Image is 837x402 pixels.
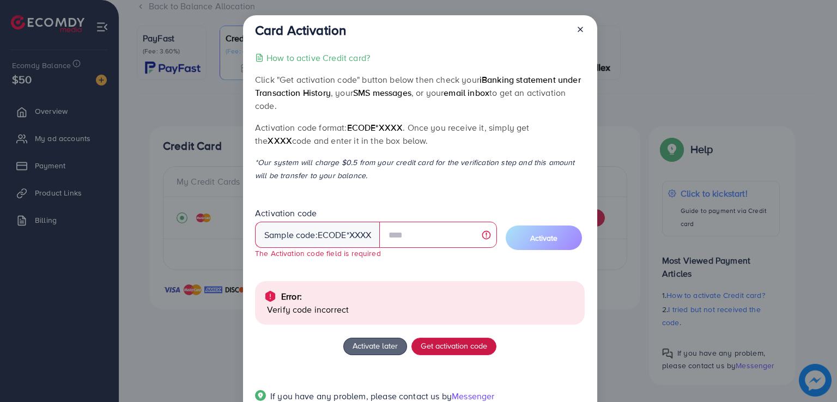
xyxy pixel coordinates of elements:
span: ecode [318,229,347,241]
span: ecode*XXXX [347,121,403,133]
p: Error: [281,290,302,303]
span: Activate later [353,340,398,351]
p: Verify code incorrect [267,303,576,316]
span: email inbox [444,87,489,99]
button: Get activation code [411,338,496,355]
span: XXXX [268,135,292,147]
h3: Card Activation [255,22,346,38]
p: Activation code format: . Once you receive it, simply get the code and enter it in the box below. [255,121,585,147]
span: Messenger [452,390,494,402]
button: Activate [506,226,582,250]
img: Popup guide [255,390,266,401]
img: alert [264,290,277,303]
span: iBanking statement under Transaction History [255,74,581,99]
span: SMS messages [353,87,411,99]
span: If you have any problem, please contact us by [270,390,452,402]
span: Activate [530,233,557,243]
p: How to active Credit card? [266,51,370,64]
div: Sample code: *XXXX [255,222,380,248]
small: The Activation code field is required [255,248,381,258]
span: Get activation code [421,340,487,351]
label: Activation code [255,207,317,220]
button: Activate later [343,338,407,355]
p: Click "Get activation code" button below then check your , your , or your to get an activation code. [255,73,585,112]
p: *Our system will charge $0.5 from your credit card for the verification step and this amount will... [255,156,585,182]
